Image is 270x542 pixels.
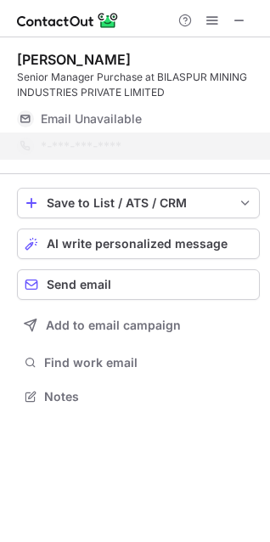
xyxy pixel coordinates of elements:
[17,385,260,409] button: Notes
[44,355,253,370] span: Find work email
[17,229,260,259] button: AI write personalized message
[47,196,230,210] div: Save to List / ATS / CRM
[17,269,260,300] button: Send email
[46,319,181,332] span: Add to email campaign
[17,188,260,218] button: save-profile-one-click
[44,389,253,404] span: Notes
[17,10,119,31] img: ContactOut v5.3.10
[47,278,111,291] span: Send email
[47,237,228,251] span: AI write personalized message
[17,351,260,375] button: Find work email
[17,310,260,341] button: Add to email campaign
